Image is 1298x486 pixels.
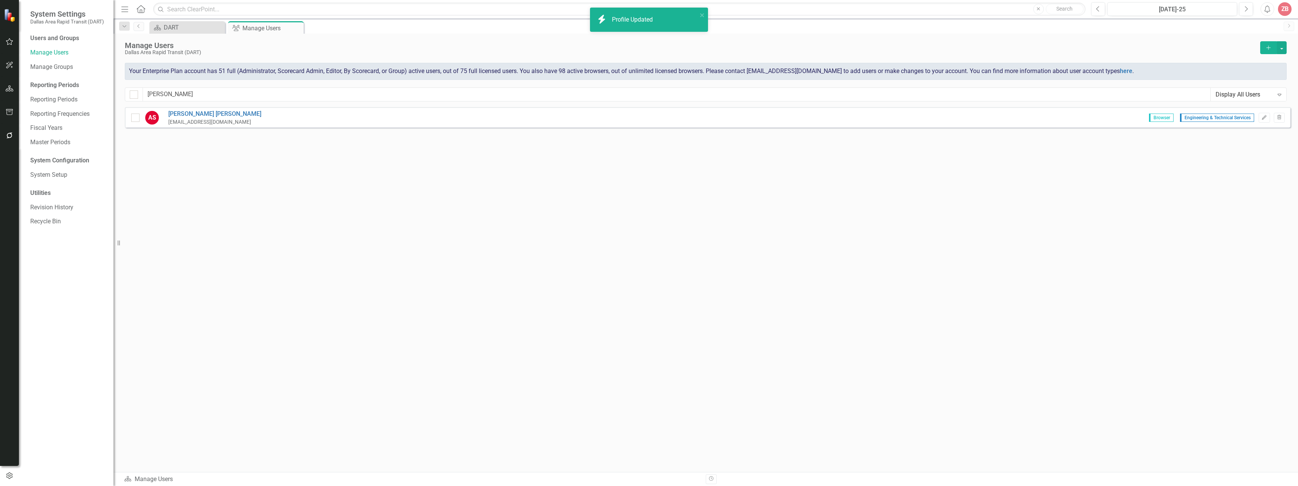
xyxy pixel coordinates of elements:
img: ClearPoint Strategy [3,8,17,22]
div: Manage Users [242,23,302,33]
a: Reporting Frequencies [30,110,106,118]
div: Manage Users [125,41,1256,50]
a: DART [151,23,223,32]
div: System Configuration [30,156,106,165]
button: close [700,11,705,19]
div: AS [145,111,159,125]
input: Filter Users... [143,87,1211,101]
div: Users and Groups [30,34,106,43]
div: [DATE]-25 [1110,5,1234,14]
div: DART [164,23,223,32]
a: here [1120,67,1132,75]
button: Search [1046,4,1084,14]
div: [EMAIL_ADDRESS][DOMAIN_NAME] [168,118,261,126]
a: Reporting Periods [30,95,106,104]
span: Browser [1149,114,1174,122]
span: Search [1056,6,1073,12]
a: Fiscal Years [30,124,106,132]
button: [DATE]-25 [1107,2,1237,16]
a: Recycle Bin [30,217,106,226]
div: Display All Users [1216,90,1273,99]
span: Your Enterprise Plan account has 51 full (Administrator, Scorecard Admin, Editor, By Scorecard, o... [129,67,1134,75]
a: Revision History [30,203,106,212]
a: [PERSON_NAME] [PERSON_NAME] [168,110,261,118]
span: System Settings [30,9,104,19]
span: Engineering & Technical Services [1180,114,1254,122]
a: Manage Groups [30,63,106,72]
div: Dallas Area Rapid Transit (DART) [125,50,1256,55]
div: Reporting Periods [30,81,106,90]
a: Master Periods [30,138,106,147]
small: Dallas Area Rapid Transit (DART) [30,19,104,25]
a: System Setup [30,171,106,179]
div: Profile Updated [612,16,655,24]
div: Utilities [30,189,106,198]
a: Manage Users [30,48,106,57]
button: ZB [1278,2,1292,16]
input: Search ClearPoint... [153,3,1085,16]
div: Manage Users [124,475,700,484]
